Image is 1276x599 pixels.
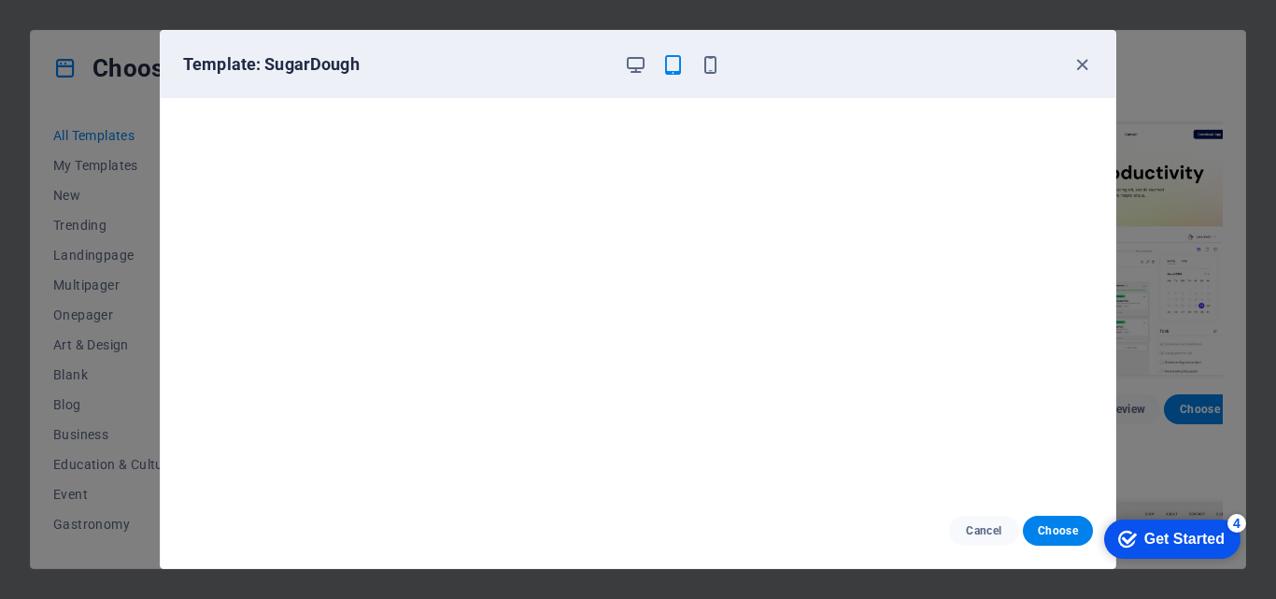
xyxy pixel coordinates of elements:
[949,516,1019,546] button: Cancel
[1023,516,1093,546] button: Choose
[1038,523,1078,538] span: Choose
[55,21,135,37] div: Get Started
[15,9,151,49] div: Get Started 4 items remaining, 20% complete
[138,4,157,22] div: 4
[964,523,1004,538] span: Cancel
[183,53,609,76] h6: Template: SugarDough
